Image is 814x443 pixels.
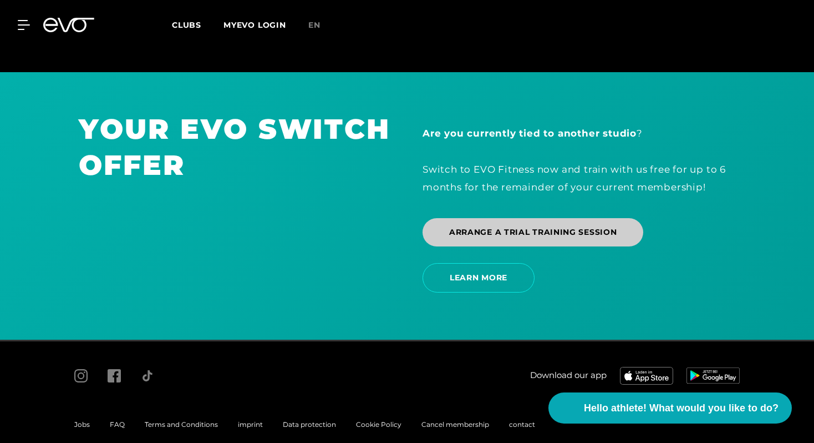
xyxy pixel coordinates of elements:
[450,273,507,283] font: LEARN MORE
[421,420,489,429] a: Cancel membership
[548,392,792,424] button: Hello athlete! What would you like to do?
[283,420,336,429] a: Data protection
[509,420,535,429] a: contact
[423,128,637,139] font: Are you currently tied to another studio
[145,420,218,429] a: Terms and Conditions
[449,227,617,237] font: ARRANGE A TRIAL TRAINING SESSION
[356,420,401,429] a: Cookie Policy
[172,20,201,30] font: Clubs
[172,19,223,30] a: Clubs
[74,420,90,429] a: Jobs
[308,19,334,32] a: en
[530,370,607,380] font: Download our app
[423,164,726,193] font: Switch to EVO Fitness now and train with us free for up to 6 months for the remainder of your cur...
[308,20,320,30] font: en
[110,420,125,429] a: FAQ
[584,402,779,414] font: Hello athlete! What would you like to do?
[686,368,740,383] img: evofitness app
[79,112,390,182] font: YOUR EVO SWITCH OFFER
[223,20,286,30] a: MYEVO LOGIN
[637,128,643,139] font: ?
[423,210,648,255] a: ARRANGE A TRIAL TRAINING SESSION
[620,367,673,385] img: evofitness app
[423,255,539,301] a: LEARN MORE
[238,420,263,429] a: imprint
